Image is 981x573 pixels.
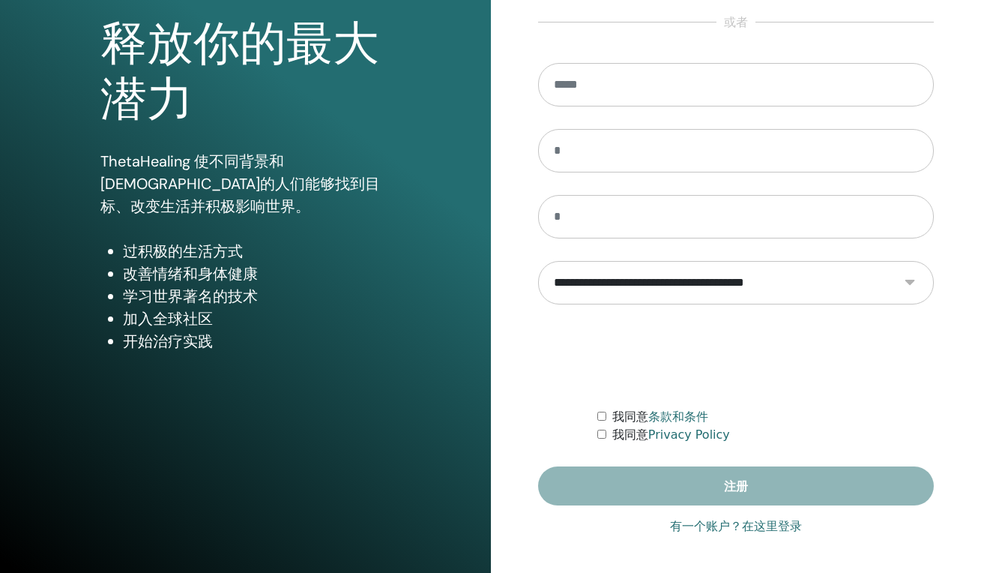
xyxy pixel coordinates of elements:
li: 学习世界著名的技术 [123,285,390,307]
a: Privacy Policy [648,427,730,442]
a: 有一个账户？在这里登录 [670,517,802,535]
li: 改善情绪和身体健康 [123,262,390,285]
li: 开始治疗实践 [123,330,390,352]
label: 我同意 [612,426,730,444]
p: ThetaHealing 使不同背景和[DEMOGRAPHIC_DATA]的人们能够找到目标、改变生活并积极影响世界。 [100,150,390,217]
li: 加入全球社区 [123,307,390,330]
a: 条款和条件 [648,409,708,424]
span: 或者 [716,13,755,31]
h1: 释放你的最大潜力 [100,16,390,128]
li: 过积极的生活方式 [123,240,390,262]
label: 我同意 [612,408,708,426]
iframe: reCAPTCHA [622,327,850,385]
